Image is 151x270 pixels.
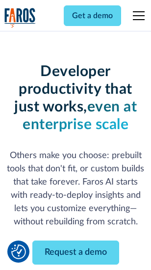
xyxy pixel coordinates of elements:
a: Request a demo [32,241,119,265]
img: Revisit consent button [11,244,26,259]
button: Cookie Settings [11,244,26,259]
strong: Developer productivity that just works, [14,64,132,114]
img: Logo of the analytics and reporting company Faros. [4,8,36,28]
a: Get a demo [64,5,121,26]
div: menu [127,4,147,27]
a: home [4,8,36,28]
p: Others make you choose: prebuilt tools that don't fit, or custom builds that take forever. Faros ... [4,149,147,229]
